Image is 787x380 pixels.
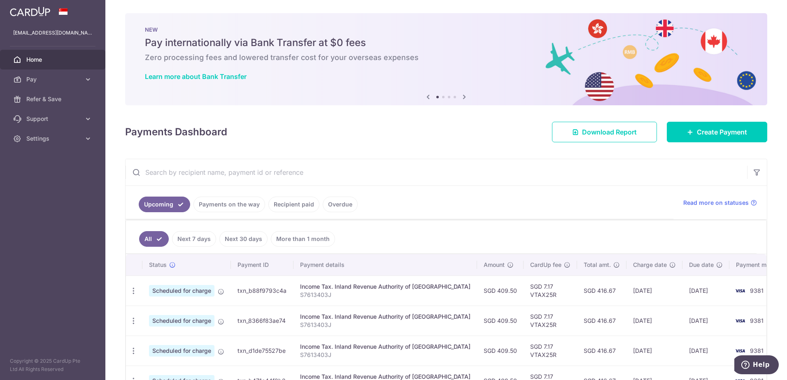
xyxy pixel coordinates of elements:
a: Payments on the way [193,197,265,212]
th: Payment ID [231,254,293,276]
a: Upcoming [139,197,190,212]
span: Home [26,56,81,64]
span: Scheduled for charge [149,285,214,297]
td: SGD 409.50 [477,276,524,306]
div: Income Tax. Inland Revenue Authority of [GEOGRAPHIC_DATA] [300,313,470,321]
span: Read more on statuses [683,199,749,207]
p: S7613403J [300,351,470,359]
a: Create Payment [667,122,767,142]
a: Read more on statuses [683,199,757,207]
span: 9381 [750,317,764,324]
td: txn_d1de75527be [231,336,293,366]
p: [EMAIL_ADDRESS][DOMAIN_NAME] [13,29,92,37]
td: [DATE] [626,336,682,366]
a: Download Report [552,122,657,142]
img: Bank Card [732,286,748,296]
td: SGD 409.50 [477,306,524,336]
span: Download Report [582,127,637,137]
span: Due date [689,261,714,269]
td: SGD 416.67 [577,306,626,336]
div: Income Tax. Inland Revenue Authority of [GEOGRAPHIC_DATA] [300,283,470,291]
h5: Pay internationally via Bank Transfer at $0 fees [145,36,747,49]
img: Bank Card [732,346,748,356]
span: Status [149,261,167,269]
span: Amount [484,261,505,269]
span: Create Payment [697,127,747,137]
span: Settings [26,134,81,143]
img: CardUp [10,7,50,16]
span: 9381 [750,287,764,294]
td: SGD 409.50 [477,336,524,366]
th: Payment details [293,254,477,276]
img: Bank transfer banner [125,13,767,105]
iframe: Opens a widget where you can find more information [734,355,779,376]
td: SGD 416.67 [577,336,626,366]
td: [DATE] [626,276,682,306]
a: Overdue [323,197,358,212]
span: Scheduled for charge [149,315,214,327]
td: [DATE] [682,336,729,366]
td: SGD 416.67 [577,276,626,306]
a: Recipient paid [268,197,319,212]
td: SGD 7.17 VTAX25R [524,306,577,336]
span: Refer & Save [26,95,81,103]
p: NEW [145,26,747,33]
span: 9381 [750,347,764,354]
h6: Zero processing fees and lowered transfer cost for your overseas expenses [145,53,747,63]
p: S7613403J [300,291,470,299]
input: Search by recipient name, payment id or reference [126,159,747,185]
p: S7613403J [300,321,470,329]
h4: Payments Dashboard [125,125,227,139]
span: Support [26,115,81,123]
img: Bank Card [732,316,748,326]
td: SGD 7.17 VTAX25R [524,336,577,366]
div: Income Tax. Inland Revenue Authority of [GEOGRAPHIC_DATA] [300,343,470,351]
span: CardUp fee [530,261,561,269]
td: txn_8366f83ae74 [231,306,293,336]
td: txn_b88f9793c4a [231,276,293,306]
a: Next 7 days [172,231,216,247]
a: Learn more about Bank Transfer [145,72,247,81]
a: More than 1 month [271,231,335,247]
span: Total amt. [584,261,611,269]
td: [DATE] [626,306,682,336]
a: Next 30 days [219,231,268,247]
td: SGD 7.17 VTAX25R [524,276,577,306]
span: Scheduled for charge [149,345,214,357]
a: All [139,231,169,247]
td: [DATE] [682,276,729,306]
span: Pay [26,75,81,83]
td: [DATE] [682,306,729,336]
span: Charge date [633,261,667,269]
